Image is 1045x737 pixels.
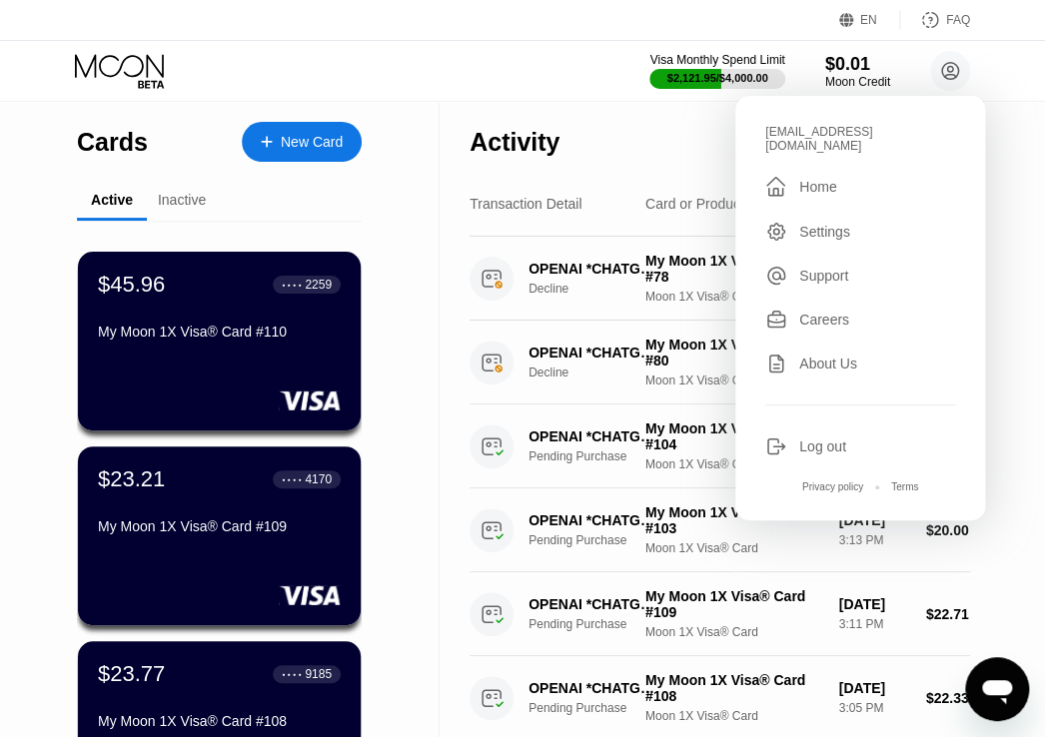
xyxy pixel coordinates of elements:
div: Visa Monthly Spend Limit$2,121.95/$4,000.00 [649,53,784,89]
div: ● ● ● ● [282,476,302,482]
div: Log out [765,435,955,457]
div: OPENAI *CHATGPT SUBSCR [PHONE_NUMBER] IEPending PurchaseMy Moon 1X Visa® Card #109Moon 1X Visa® C... [470,572,970,656]
div: Terms [891,481,918,492]
div: Transaction Detail [470,196,581,212]
div: Moon 1X Visa® Card [645,625,823,639]
div: 3:05 PM [839,701,910,715]
div: Moon Credit [825,75,890,89]
div: $20.00 [926,522,970,538]
div: FAQ [946,13,970,27]
div: My Moon 1X Visa® Card #109 [98,518,341,534]
div: Pending Purchase [528,449,672,463]
div: New Card [242,122,362,162]
div: 9185 [305,667,332,681]
div: $45.96● ● ● ●2259My Moon 1X Visa® Card #110 [78,252,361,430]
div: Pending Purchase [528,701,672,715]
div: Moon 1X Visa® Card [645,541,823,555]
div: [DATE] [839,512,910,528]
div: $23.21 [98,466,165,492]
div: [DATE] [839,680,910,696]
iframe: Button to launch messaging window [965,657,1029,721]
div: OPENAI *CHATGPT SUBSCR [PHONE_NUMBER] USPending PurchaseMy Moon 1X Visa® Card #104Moon 1X Visa® C... [470,404,970,488]
div:  [765,175,787,199]
div: My Moon 1X Visa® Card #104 [645,420,823,452]
div: Moon 1X Visa® Card [645,709,823,723]
div: Privacy policy [802,481,863,492]
div: Home [765,175,955,199]
div: Home [799,179,836,195]
div: $23.77 [98,661,165,687]
div: [DATE] [839,596,910,612]
div: Decline [528,366,672,379]
div: My Moon 1X Visa® Card #80 [645,337,823,368]
div: 2259 [305,278,332,292]
div: $22.71 [926,606,970,622]
div: OPENAI *CHATGPT SUBSCR [PHONE_NUMBER] US [528,428,662,444]
div: $45.96 [98,272,165,298]
div: 3:13 PM [839,533,910,547]
div: FAQ [900,10,970,30]
div: OPENAI *CHATGPT SUBSCR [PHONE_NUMBER] USPending PurchaseMy Moon 1X Visa® Card #103Moon 1X Visa® C... [470,488,970,572]
div: OPENAI *CHATGPT SUBSCR [PHONE_NUMBER] US [528,261,662,277]
div: My Moon 1X Visa® Card #78 [645,253,823,285]
div: [EMAIL_ADDRESS][DOMAIN_NAME] [765,125,955,153]
div: OPENAI *CHATGPT SUBSCR [PHONE_NUMBER] US [528,512,662,528]
div: OPENAI *CHATGPT SUBSCR [PHONE_NUMBER] IE [528,596,662,612]
div: 3:11 PM [839,617,910,631]
div: Inactive [158,192,206,208]
div: Log out [799,438,846,454]
div: New Card [281,134,343,151]
div: My Moon 1X Visa® Card #110 [98,324,341,340]
div: Support [799,268,848,284]
div: OPENAI *CHATGPT SUBSCR [PHONE_NUMBER] IE [528,345,662,361]
div: Visa Monthly Spend Limit [649,53,784,67]
div: OPENAI *CHATGPT SUBSCR [PHONE_NUMBER] USDeclineMy Moon 1X Visa® Card #78Moon 1X Visa® Card[DATE]5... [470,237,970,321]
div: About Us [765,353,955,374]
div: My Moon 1X Visa® Card #108 [645,672,823,704]
div: Card or Product Detail [645,196,784,212]
div: OPENAI *CHATGPT SUBSCR [PHONE_NUMBER] IEDeclineMy Moon 1X Visa® Card #80Moon 1X Visa® Card[DATE]3... [470,321,970,404]
div: Cards [77,128,148,157]
div: EN [860,13,877,27]
div: ● ● ● ● [282,671,302,677]
div: Decline [528,282,672,296]
div: OPENAI *CHATGPT SUBSCR [PHONE_NUMBER] IE [528,680,662,696]
div: Pending Purchase [528,533,672,547]
div: Support [765,265,955,287]
div: Activity [470,128,559,157]
div: My Moon 1X Visa® Card #108 [98,713,341,729]
div: Settings [799,224,850,240]
div: $0.01Moon Credit [825,54,890,89]
div: EN [839,10,900,30]
div: Moon 1X Visa® Card [645,457,823,471]
div: 4170 [305,472,332,486]
div: Active [91,192,133,208]
div: My Moon 1X Visa® Card #103 [645,504,823,536]
div: Moon 1X Visa® Card [645,373,823,387]
div: About Us [799,356,857,371]
div: My Moon 1X Visa® Card #109 [645,588,823,620]
div: $23.21● ● ● ●4170My Moon 1X Visa® Card #109 [78,446,361,625]
div: $2,121.95 / $4,000.00 [667,72,768,84]
div: $22.33 [926,690,970,706]
div: Settings [765,221,955,243]
div: ● ● ● ● [282,282,302,288]
div: $0.01 [825,54,890,75]
div: Moon 1X Visa® Card [645,290,823,304]
div: Careers [765,309,955,331]
div: Pending Purchase [528,617,672,631]
div: Careers [799,312,849,328]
